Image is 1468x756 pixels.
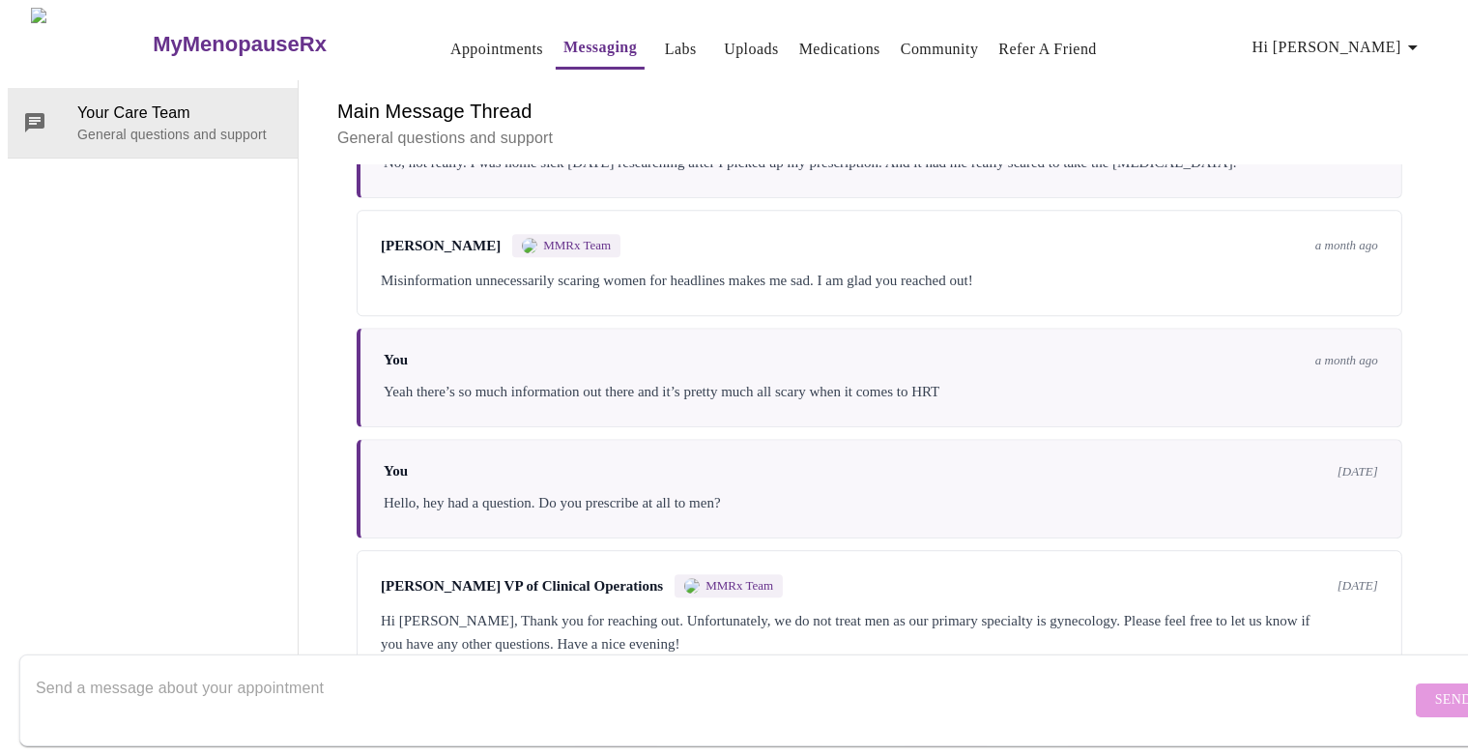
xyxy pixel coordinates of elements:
[522,238,537,253] img: MMRX
[684,578,700,594] img: MMRX
[1245,28,1432,67] button: Hi [PERSON_NAME]
[8,88,298,158] div: Your Care TeamGeneral questions and support
[381,269,1378,292] div: Misinformation unnecessarily scaring women for headlines makes me sad. I am glad you reached out!
[716,30,787,69] button: Uploads
[31,8,151,80] img: MyMenopauseRx Logo
[792,30,888,69] button: Medications
[384,352,408,368] span: You
[1338,464,1378,480] span: [DATE]
[1315,238,1378,253] span: a month ago
[36,669,1411,731] textarea: Send a message about your appointment
[991,30,1105,69] button: Refer a Friend
[893,30,987,69] button: Community
[77,102,282,125] span: Your Care Team
[443,30,551,69] button: Appointments
[384,491,1378,514] div: Hello, hey had a question. Do you prescribe at all to men?
[384,380,1378,403] div: Yeah there’s so much information out there and it’s pretty much all scary when it comes to HRT
[337,96,1422,127] h6: Main Message Thread
[543,238,611,253] span: MMRx Team
[381,609,1378,655] div: Hi [PERSON_NAME], Thank you for reaching out. Unfortunately, we do not treat men as our primary s...
[799,36,880,63] a: Medications
[381,238,501,254] span: [PERSON_NAME]
[1252,34,1425,61] span: Hi [PERSON_NAME]
[153,32,327,57] h3: MyMenopauseRx
[384,463,408,480] span: You
[77,125,282,144] p: General questions and support
[563,34,637,61] a: Messaging
[1315,353,1378,368] span: a month ago
[998,36,1097,63] a: Refer a Friend
[724,36,779,63] a: Uploads
[649,30,711,69] button: Labs
[1338,578,1378,594] span: [DATE]
[151,11,404,78] a: MyMenopauseRx
[450,36,543,63] a: Appointments
[665,36,697,63] a: Labs
[556,28,645,70] button: Messaging
[901,36,979,63] a: Community
[337,127,1422,150] p: General questions and support
[705,578,773,594] span: MMRx Team
[381,578,663,595] span: [PERSON_NAME] VP of Clinical Operations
